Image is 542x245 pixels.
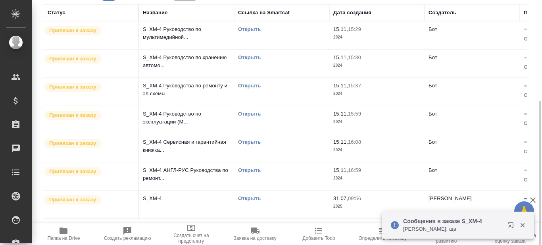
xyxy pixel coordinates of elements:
[429,195,472,201] p: [PERSON_NAME]
[143,110,230,126] p: S_XM-4 Руководство по эксплуатации (М...
[333,139,348,145] p: 15.11,
[429,167,437,173] p: Бот
[429,139,437,145] p: Бот
[238,54,261,60] a: Открыть
[49,55,96,63] p: Привязан к заказу
[104,235,151,241] span: Создать рекламацию
[143,9,167,17] div: Название
[48,9,65,17] div: Статус
[302,235,335,241] span: Добавить Todo
[403,217,502,225] p: Сообщения в заказе S_XM-4
[348,139,361,145] p: 16:08
[238,167,261,173] a: Открыть
[333,146,421,154] p: 2024
[333,90,421,98] p: 2024
[233,235,276,241] span: Заявка на доставку
[143,166,230,182] p: S_XM-4 АНГЛ-РУС Руководства по ремонт...
[348,54,361,60] p: 15:30
[96,223,160,245] button: Создать рекламацию
[47,235,80,241] span: Папка на Drive
[238,111,261,117] a: Открыть
[348,167,361,173] p: 16:59
[514,222,530,229] button: Закрыть
[49,27,96,35] p: Привязан к заказу
[503,217,522,236] button: Открыть в новой вкладке
[32,223,96,245] button: Папка на Drive
[238,9,290,17] div: Ссылка на Smartcat
[517,203,531,220] span: 🙏
[333,174,421,182] p: 2024
[238,195,261,201] a: Открыть
[223,223,287,245] button: Заявка на доставку
[49,83,96,91] p: Привязан к заказу
[143,82,230,98] p: S_XM-4 Руководства по ремонту и эл.схемы
[49,111,96,119] p: Привязан к заказу
[351,223,415,245] button: Определить тематику
[514,201,534,221] button: 🙏
[333,83,348,89] p: 15.11,
[238,83,261,89] a: Открыть
[333,118,421,126] p: 2024
[333,111,348,117] p: 15.11,
[403,225,502,233] p: [PERSON_NAME]: ща
[429,83,437,89] p: Бот
[164,233,219,244] span: Создать счет на предоплату
[143,138,230,154] p: S_XM-4 Сервисная и гарантийная книжка...
[429,54,437,60] p: Бот
[429,111,437,117] p: Бот
[49,168,96,176] p: Привязан к заказу
[143,25,230,41] p: S_XM-4 Руководство по мультимедийной...
[143,54,230,69] p: S_XM-4 Руководство по хранению автомо...
[333,203,421,210] p: 2025
[333,54,348,60] p: 15.11,
[333,9,371,17] div: Дата создания
[333,33,421,41] p: 2024
[348,111,361,117] p: 15:59
[429,26,437,32] p: Бот
[238,26,261,32] a: Открыть
[287,223,351,245] button: Добавить Todo
[348,26,361,32] p: 15:29
[49,196,96,204] p: Привязан к заказу
[358,235,406,241] span: Определить тематику
[333,195,348,201] p: 31.07,
[333,26,348,32] p: 15.11,
[143,195,230,203] p: S_XM-4
[348,83,361,89] p: 15:37
[238,139,261,145] a: Открыть
[333,167,348,173] p: 15.11,
[160,223,223,245] button: Создать счет на предоплату
[333,62,421,69] p: 2024
[429,9,456,17] div: Создатель
[49,139,96,147] p: Привязан к заказу
[348,195,361,201] p: 09:56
